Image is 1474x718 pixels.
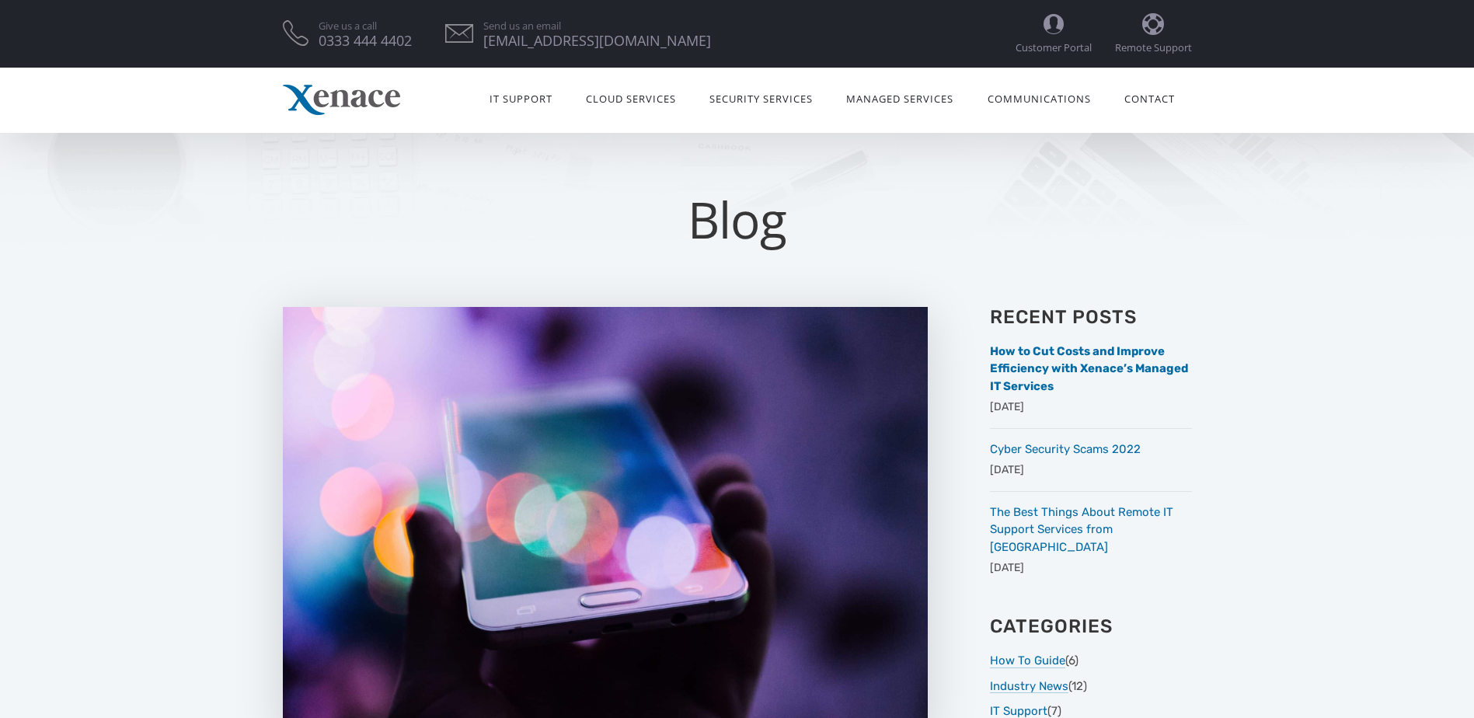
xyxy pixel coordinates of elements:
[990,505,1173,554] a: The Best Things About Remote IT Support Services from [GEOGRAPHIC_DATA]
[483,36,711,46] span: [EMAIL_ADDRESS][DOMAIN_NAME]
[990,616,1192,636] h3: Categories
[319,21,412,31] span: Give us a call
[319,36,412,46] span: 0333 444 4402
[990,344,1188,393] a: How to Cut Costs and Improve Efficiency with Xenace’s Managed IT Services
[990,559,1192,577] span: [DATE]
[569,73,692,122] a: Cloud Services
[990,678,1068,695] a: Industry News
[830,73,970,122] a: Managed Services
[510,195,964,245] h1: Blog
[483,21,711,31] span: Send us an email
[693,73,830,122] a: Security Services
[990,442,1141,456] a: Cyber Security Scams 2022￼
[990,307,1192,327] h3: Recent Posts
[970,73,1107,122] a: Communications
[1107,73,1191,122] a: Contact
[283,85,400,115] img: Xenace
[483,21,711,46] a: Send us an email [EMAIL_ADDRESS][DOMAIN_NAME]
[990,462,1192,479] span: [DATE]
[990,652,1065,670] a: How To Guide
[990,652,1192,670] li: (6)
[319,21,412,46] a: Give us a call 0333 444 4402
[472,73,569,122] a: IT Support
[990,399,1192,417] span: [DATE]
[990,678,1192,695] li: (12)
